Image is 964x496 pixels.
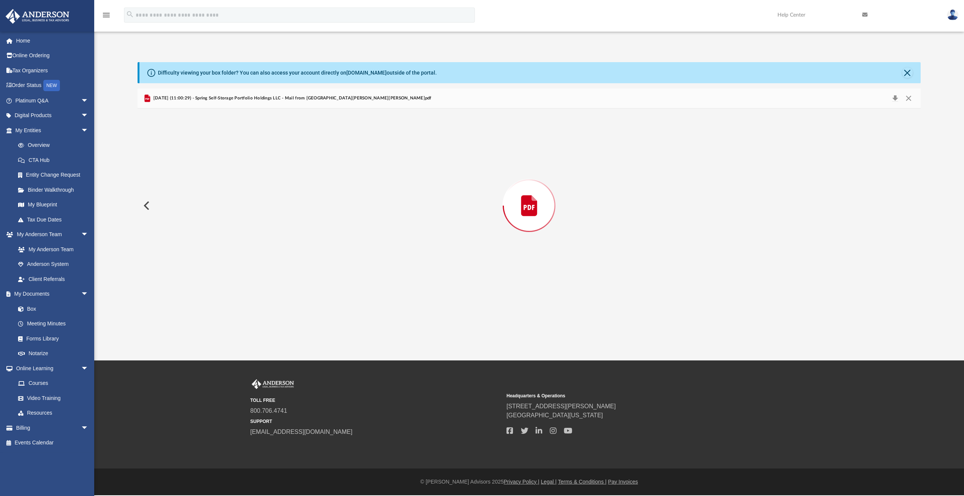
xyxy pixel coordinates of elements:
a: My Anderson Teamarrow_drop_down [5,227,96,242]
a: Platinum Q&Aarrow_drop_down [5,93,100,108]
a: Courses [11,376,96,391]
a: Pay Invoices [608,479,638,485]
a: Home [5,33,100,48]
a: Video Training [11,391,92,406]
button: Close [902,93,915,104]
a: Anderson System [11,257,96,272]
a: [GEOGRAPHIC_DATA][US_STATE] [506,412,603,418]
small: SUPPORT [250,418,501,425]
a: Forms Library [11,331,92,346]
span: arrow_drop_down [81,287,96,302]
span: arrow_drop_down [81,361,96,376]
button: Close [902,67,913,78]
a: [DOMAIN_NAME] [346,70,387,76]
span: arrow_drop_down [81,123,96,138]
a: Online Learningarrow_drop_down [5,361,96,376]
img: User Pic [947,9,958,20]
a: 800.706.4741 [250,407,287,414]
a: Meeting Minutes [11,316,96,331]
a: Binder Walkthrough [11,182,100,197]
small: TOLL FREE [250,397,501,404]
button: Previous File [138,195,154,216]
small: Headquarters & Operations [506,392,757,399]
a: My Anderson Team [11,242,92,257]
a: CTA Hub [11,153,100,168]
img: Anderson Advisors Platinum Portal [3,9,72,24]
img: Anderson Advisors Platinum Portal [250,379,295,389]
a: Order StatusNEW [5,78,100,93]
span: arrow_drop_down [81,420,96,436]
div: Preview [138,89,920,303]
a: Online Ordering [5,48,100,63]
a: [EMAIL_ADDRESS][DOMAIN_NAME] [250,429,352,435]
a: Terms & Conditions | [558,479,607,485]
a: Resources [11,406,96,421]
div: Difficulty viewing your box folder? You can also access your account directly on outside of the p... [158,69,437,77]
span: arrow_drop_down [81,93,96,108]
div: © [PERSON_NAME] Advisors 2025 [94,478,964,486]
i: search [126,10,134,18]
a: Box [11,301,92,316]
a: Events Calendar [5,435,100,450]
div: NEW [43,80,60,91]
a: [STREET_ADDRESS][PERSON_NAME] [506,403,616,409]
a: Billingarrow_drop_down [5,420,100,435]
a: Entity Change Request [11,168,100,183]
span: arrow_drop_down [81,108,96,124]
a: Client Referrals [11,272,96,287]
a: Legal | [541,479,557,485]
a: My Entitiesarrow_drop_down [5,123,100,138]
a: Privacy Policy | [504,479,540,485]
a: Tax Due Dates [11,212,100,227]
span: arrow_drop_down [81,227,96,243]
a: Overview [11,138,100,153]
a: Notarize [11,346,96,361]
a: My Documentsarrow_drop_down [5,287,96,302]
a: My Blueprint [11,197,96,212]
span: [DATE] (11:00:29) - Spring Self-Storage Portfolio Holdings LLC - Mail from [GEOGRAPHIC_DATA][PERS... [152,95,432,102]
a: Digital Productsarrow_drop_down [5,108,100,123]
a: Tax Organizers [5,63,100,78]
i: menu [102,11,111,20]
button: Download [889,93,902,104]
a: menu [102,14,111,20]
